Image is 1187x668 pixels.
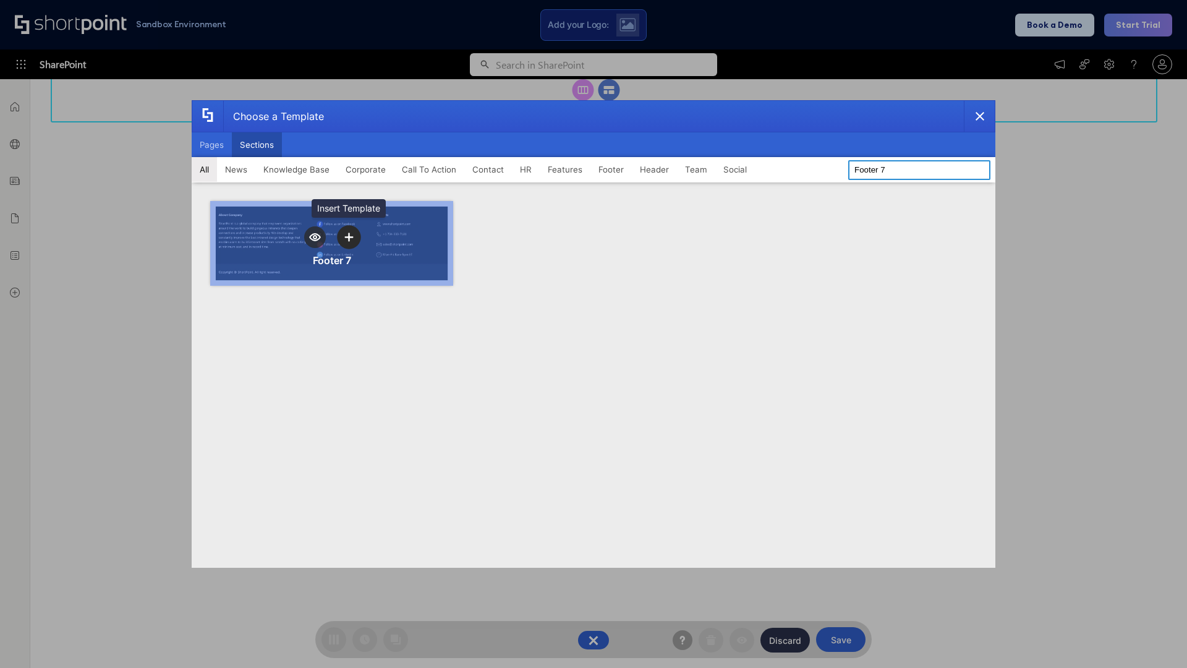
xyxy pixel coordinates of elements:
button: HR [512,157,540,182]
button: Call To Action [394,157,464,182]
button: Features [540,157,590,182]
button: News [217,157,255,182]
div: Footer 7 [313,254,351,267]
button: Header [632,157,677,182]
button: Sections [232,132,282,157]
button: Footer [590,157,632,182]
div: template selector [192,100,995,568]
button: Team [677,157,715,182]
button: Pages [192,132,232,157]
button: Corporate [338,157,394,182]
button: Contact [464,157,512,182]
button: Social [715,157,755,182]
div: Choose a Template [223,101,324,132]
input: Search [848,160,990,180]
button: Knowledge Base [255,157,338,182]
iframe: Chat Widget [1125,609,1187,668]
button: All [192,157,217,182]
